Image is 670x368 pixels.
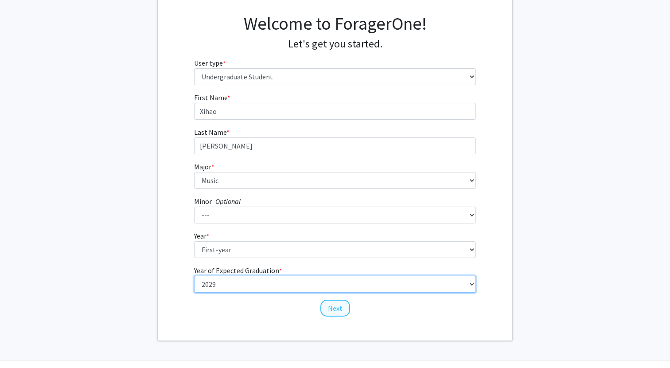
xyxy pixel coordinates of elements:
[212,197,241,206] i: - Optional
[194,128,226,137] span: Last Name
[194,13,476,34] h1: Welcome to ForagerOne!
[194,231,209,241] label: Year
[194,38,476,51] h4: Let's get you started.
[194,58,226,68] label: User type
[320,300,350,317] button: Next
[7,328,38,361] iframe: Chat
[194,93,227,102] span: First Name
[194,196,241,207] label: Minor
[194,265,282,276] label: Year of Expected Graduation
[194,161,214,172] label: Major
